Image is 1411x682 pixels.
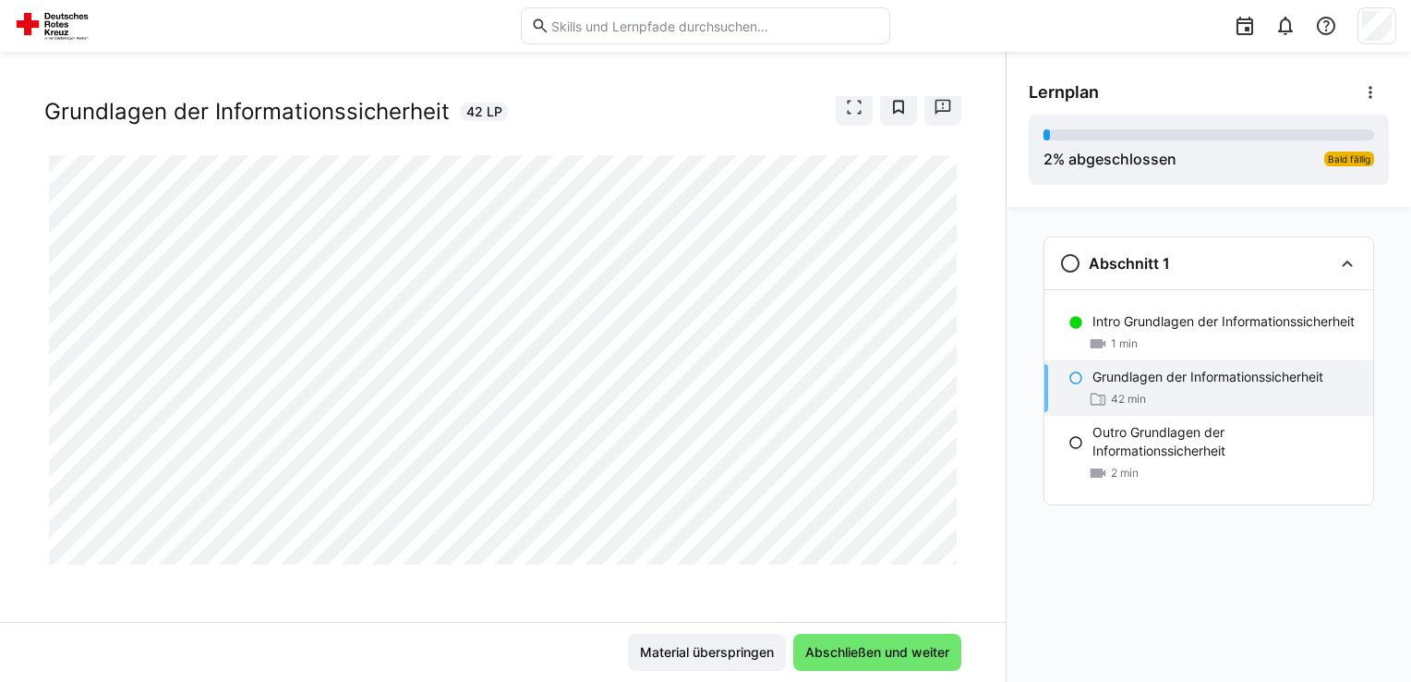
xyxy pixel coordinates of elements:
[1043,150,1053,168] span: 2
[1111,466,1139,481] span: 2 min
[1089,254,1170,273] h3: Abschnitt 1
[628,634,786,671] button: Material überspringen
[1111,392,1146,407] span: 42 min
[1328,153,1370,164] span: Bald fällig
[1111,336,1138,351] span: 1 min
[1029,82,1099,103] span: Lernplan
[802,643,952,662] span: Abschließen und weiter
[1092,368,1323,386] p: Grundlagen der Informationssicherheit
[637,643,777,662] span: Material überspringen
[549,18,880,34] input: Skills und Lernpfade durchsuchen…
[793,634,961,671] button: Abschließen und weiter
[1092,423,1358,460] p: Outro Grundlagen der Informationssicherheit
[44,98,450,126] h2: Grundlagen der Informationssicherheit
[466,103,502,121] span: 42 LP
[1092,312,1355,331] p: Intro Grundlagen der Informationssicherheit
[1043,148,1176,170] div: % abgeschlossen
